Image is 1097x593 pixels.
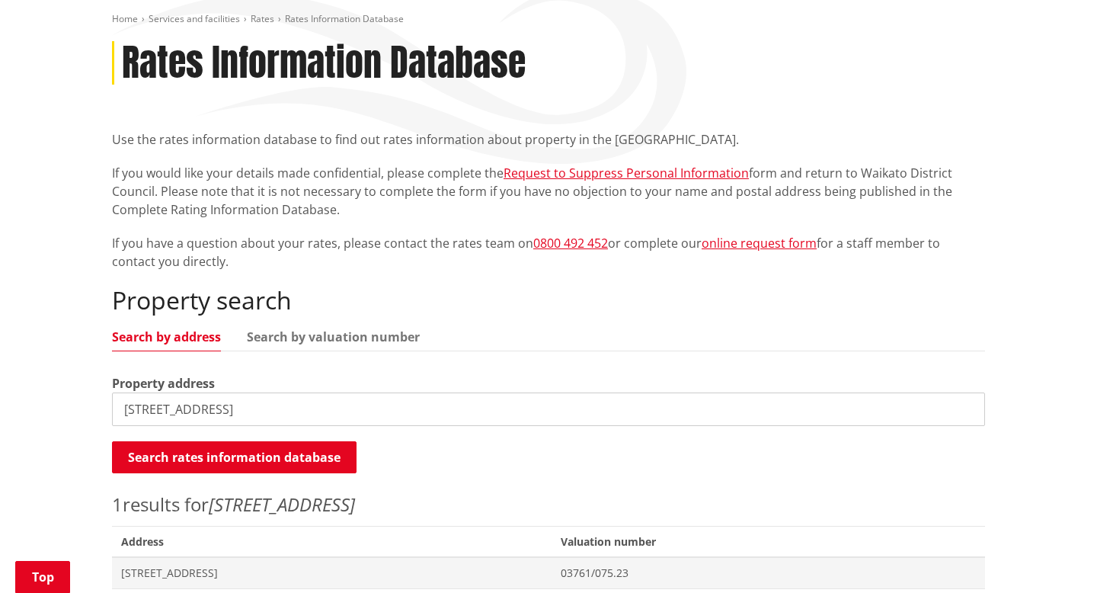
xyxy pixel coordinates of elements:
[552,526,985,557] span: Valuation number
[112,491,985,518] p: results for
[209,492,355,517] em: [STREET_ADDRESS]
[112,286,985,315] h2: Property search
[112,12,138,25] a: Home
[112,234,985,271] p: If you have a question about your rates, please contact the rates team on or complete our for a s...
[533,235,608,252] a: 0800 492 452
[702,235,817,252] a: online request form
[112,331,221,343] a: Search by address
[112,441,357,473] button: Search rates information database
[504,165,749,181] a: Request to Suppress Personal Information
[112,164,985,219] p: If you would like your details made confidential, please complete the form and return to Waikato ...
[251,12,274,25] a: Rates
[112,130,985,149] p: Use the rates information database to find out rates information about property in the [GEOGRAPHI...
[112,374,215,393] label: Property address
[247,331,420,343] a: Search by valuation number
[112,492,123,517] span: 1
[149,12,240,25] a: Services and facilities
[15,561,70,593] a: Top
[561,566,976,581] span: 03761/075.23
[112,13,985,26] nav: breadcrumb
[121,566,542,581] span: [STREET_ADDRESS]
[1027,529,1082,584] iframe: Messenger Launcher
[112,557,985,588] a: [STREET_ADDRESS] 03761/075.23
[285,12,404,25] span: Rates Information Database
[112,526,552,557] span: Address
[112,393,985,426] input: e.g. Duke Street NGARUAWAHIA
[122,41,526,85] h1: Rates Information Database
